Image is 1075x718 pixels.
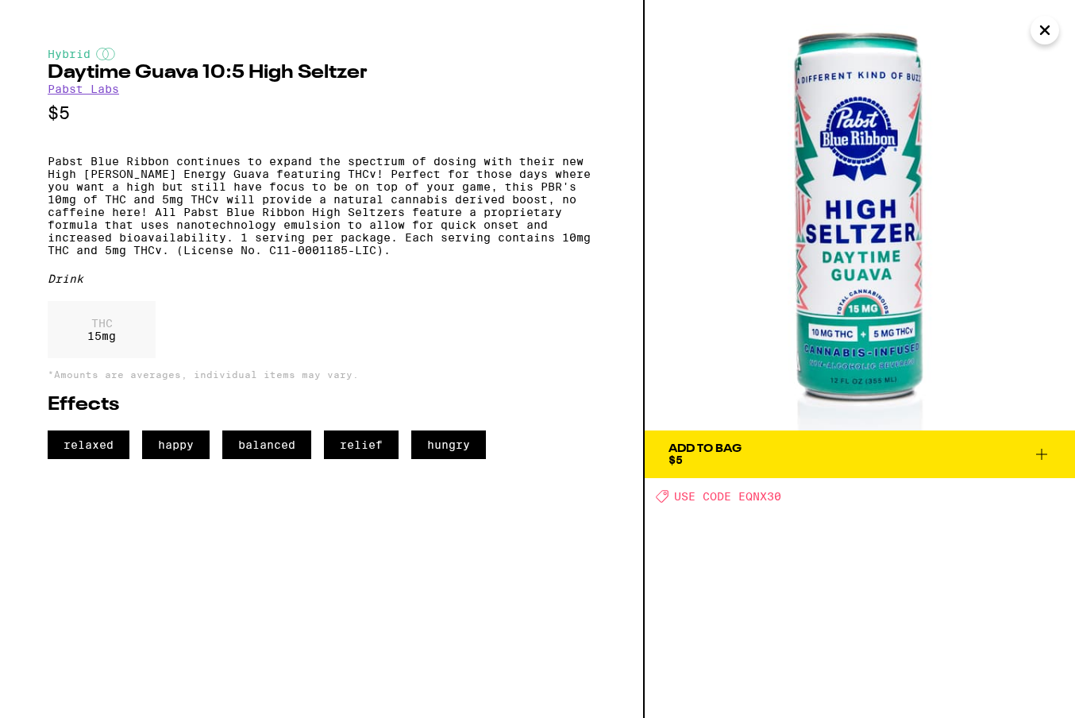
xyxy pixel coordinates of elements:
[222,430,311,459] span: balanced
[48,272,595,285] div: Drink
[48,83,119,95] a: Pabst Labs
[48,155,595,257] p: Pabst Blue Ribbon continues to expand the spectrum of dosing with their new High [PERSON_NAME] En...
[645,430,1075,478] button: Add To Bag$5
[669,443,742,454] div: Add To Bag
[1031,16,1059,44] button: Close
[142,430,210,459] span: happy
[10,11,114,24] span: Hi. Need any help?
[48,103,595,123] p: $5
[48,369,595,380] p: *Amounts are averages, individual items may vary.
[87,317,116,330] p: THC
[48,396,595,415] h2: Effects
[48,301,156,358] div: 15 mg
[674,490,781,503] span: USE CODE EQNX30
[96,48,115,60] img: hybridColor.svg
[324,430,399,459] span: relief
[411,430,486,459] span: hungry
[48,48,595,60] div: Hybrid
[48,430,129,459] span: relaxed
[48,64,595,83] h2: Daytime Guava 10:5 High Seltzer
[669,454,683,466] span: $5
